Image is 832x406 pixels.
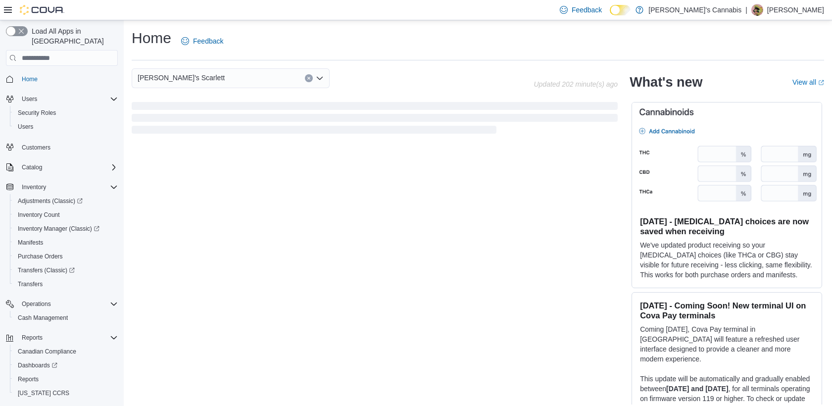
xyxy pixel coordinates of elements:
[22,183,46,191] span: Inventory
[14,223,103,235] a: Inventory Manager (Classic)
[534,80,618,88] p: Updated 202 minute(s) ago
[14,346,80,357] a: Canadian Compliance
[18,161,118,173] span: Catalog
[14,121,37,133] a: Users
[18,266,75,274] span: Transfers (Classic)
[640,216,814,236] h3: [DATE] - [MEDICAL_DATA] choices are now saved when receiving
[305,74,313,82] button: Clear input
[10,236,122,250] button: Manifests
[18,73,42,85] a: Home
[14,278,118,290] span: Transfers
[28,26,118,46] span: Load All Apps in [GEOGRAPHIC_DATA]
[18,298,55,310] button: Operations
[18,225,99,233] span: Inventory Manager (Classic)
[20,5,64,15] img: Cova
[10,120,122,134] button: Users
[610,5,631,15] input: Dark Mode
[14,264,118,276] span: Transfers (Classic)
[14,346,118,357] span: Canadian Compliance
[648,4,741,16] p: [PERSON_NAME]'s Cannabis
[2,92,122,106] button: Users
[14,223,118,235] span: Inventory Manager (Classic)
[14,359,61,371] a: Dashboards
[18,348,76,355] span: Canadian Compliance
[14,195,87,207] a: Adjustments (Classic)
[132,28,171,48] h1: Home
[10,106,122,120] button: Security Roles
[18,181,118,193] span: Inventory
[2,180,122,194] button: Inventory
[10,250,122,263] button: Purchase Orders
[18,375,39,383] span: Reports
[14,264,79,276] a: Transfers (Classic)
[14,373,118,385] span: Reports
[18,142,54,153] a: Customers
[767,4,824,16] p: [PERSON_NAME]
[18,314,68,322] span: Cash Management
[316,74,324,82] button: Open list of options
[10,194,122,208] a: Adjustments (Classic)
[818,80,824,86] svg: External link
[10,386,122,400] button: [US_STATE] CCRS
[10,277,122,291] button: Transfers
[14,251,118,262] span: Purchase Orders
[640,324,814,364] p: Coming [DATE], Cova Pay terminal in [GEOGRAPHIC_DATA] will feature a refreshed user interface des...
[14,107,60,119] a: Security Roles
[18,298,118,310] span: Operations
[14,107,118,119] span: Security Roles
[14,278,47,290] a: Transfers
[14,312,72,324] a: Cash Management
[2,297,122,311] button: Operations
[2,331,122,345] button: Reports
[2,160,122,174] button: Catalog
[10,208,122,222] button: Inventory Count
[10,311,122,325] button: Cash Management
[14,312,118,324] span: Cash Management
[10,345,122,358] button: Canadian Compliance
[22,144,50,152] span: Customers
[18,93,41,105] button: Users
[14,387,118,399] span: Washington CCRS
[14,209,118,221] span: Inventory Count
[14,237,118,249] span: Manifests
[193,36,223,46] span: Feedback
[10,358,122,372] a: Dashboards
[14,373,43,385] a: Reports
[18,239,43,247] span: Manifests
[14,209,64,221] a: Inventory Count
[10,263,122,277] a: Transfers (Classic)
[2,140,122,154] button: Customers
[22,75,38,83] span: Home
[18,109,56,117] span: Security Roles
[792,78,824,86] a: View allExternal link
[14,121,118,133] span: Users
[10,372,122,386] button: Reports
[10,222,122,236] a: Inventory Manager (Classic)
[18,161,46,173] button: Catalog
[18,181,50,193] button: Inventory
[751,4,763,16] div: Chelsea Hamilton
[14,359,118,371] span: Dashboards
[18,141,118,153] span: Customers
[22,163,42,171] span: Catalog
[18,280,43,288] span: Transfers
[18,332,118,344] span: Reports
[18,211,60,219] span: Inventory Count
[572,5,602,15] span: Feedback
[14,387,73,399] a: [US_STATE] CCRS
[22,334,43,342] span: Reports
[18,123,33,131] span: Users
[18,197,83,205] span: Adjustments (Classic)
[18,73,118,85] span: Home
[18,253,63,260] span: Purchase Orders
[22,95,37,103] span: Users
[14,251,67,262] a: Purchase Orders
[18,93,118,105] span: Users
[18,361,57,369] span: Dashboards
[745,4,747,16] p: |
[18,389,69,397] span: [US_STATE] CCRS
[666,385,728,393] strong: [DATE] and [DATE]
[18,332,47,344] button: Reports
[177,31,227,51] a: Feedback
